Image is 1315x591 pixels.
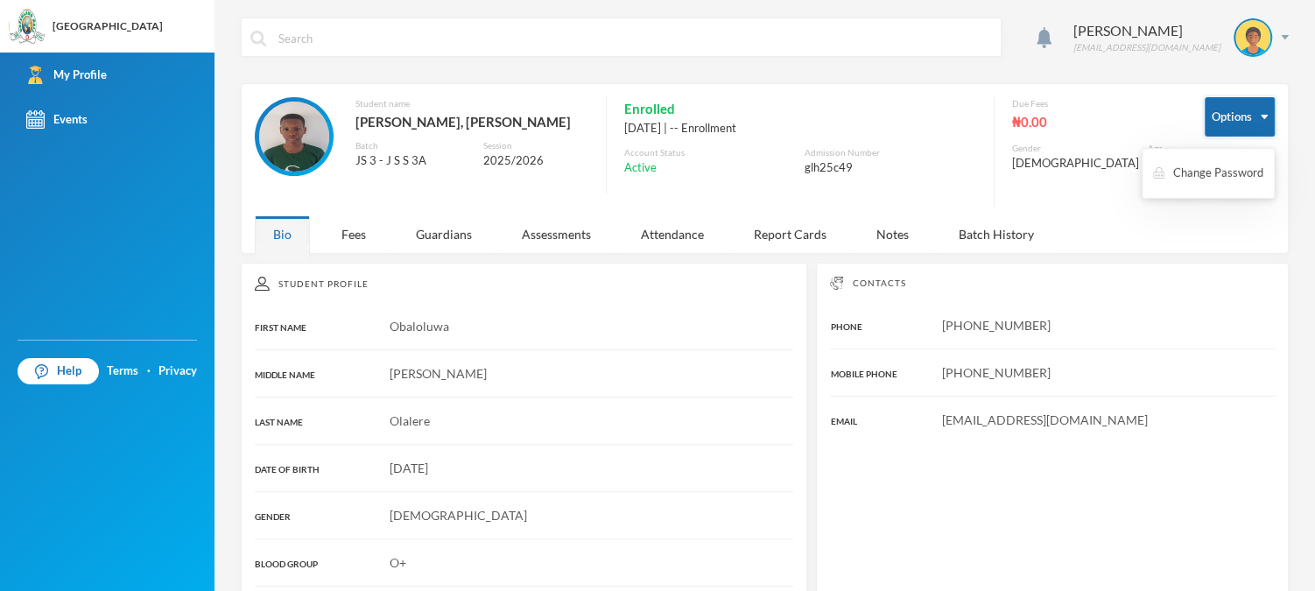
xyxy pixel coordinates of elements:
[1012,110,1178,133] div: ₦0.00
[1073,20,1220,41] div: [PERSON_NAME]
[390,508,527,523] span: [DEMOGRAPHIC_DATA]
[390,555,406,570] span: O+
[250,31,266,46] img: search
[1012,97,1178,110] div: Due Fees
[1235,20,1270,55] img: STUDENT
[355,97,588,110] div: Student name
[323,215,384,253] div: Fees
[624,146,796,159] div: Account Status
[255,277,793,291] div: Student Profile
[259,102,329,172] img: STUDENT
[147,362,151,380] div: ·
[390,461,428,475] span: [DATE]
[941,365,1050,380] span: [PHONE_NUMBER]
[390,319,449,334] span: Obaloluwa
[1151,158,1265,189] button: Change Password
[1205,97,1275,137] button: Options
[1012,142,1139,155] div: Gender
[805,159,976,177] div: glh25c49
[255,215,310,253] div: Bio
[940,215,1052,253] div: Batch History
[107,362,138,380] a: Terms
[277,18,992,58] input: Search
[805,146,976,159] div: Admission Number
[1073,41,1220,54] div: [EMAIL_ADDRESS][DOMAIN_NAME]
[622,215,722,253] div: Attendance
[1012,155,1139,172] div: [DEMOGRAPHIC_DATA]
[390,366,487,381] span: [PERSON_NAME]
[355,139,470,152] div: Batch
[18,358,99,384] a: Help
[624,97,675,120] span: Enrolled
[10,10,45,45] img: logo
[26,66,107,84] div: My Profile
[735,215,845,253] div: Report Cards
[624,120,976,137] div: [DATE] | -- Enrollment
[158,362,197,380] a: Privacy
[624,159,657,177] span: Active
[390,413,430,428] span: Olalere
[355,152,470,170] div: JS 3 - J S S 3A
[483,139,587,152] div: Session
[941,412,1147,427] span: [EMAIL_ADDRESS][DOMAIN_NAME]
[397,215,490,253] div: Guardians
[355,110,588,133] div: [PERSON_NAME], [PERSON_NAME]
[503,215,609,253] div: Assessments
[483,152,587,170] div: 2025/2026
[941,318,1050,333] span: [PHONE_NUMBER]
[858,215,927,253] div: Notes
[26,110,88,129] div: Events
[53,18,163,34] div: [GEOGRAPHIC_DATA]
[830,277,1275,290] div: Contacts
